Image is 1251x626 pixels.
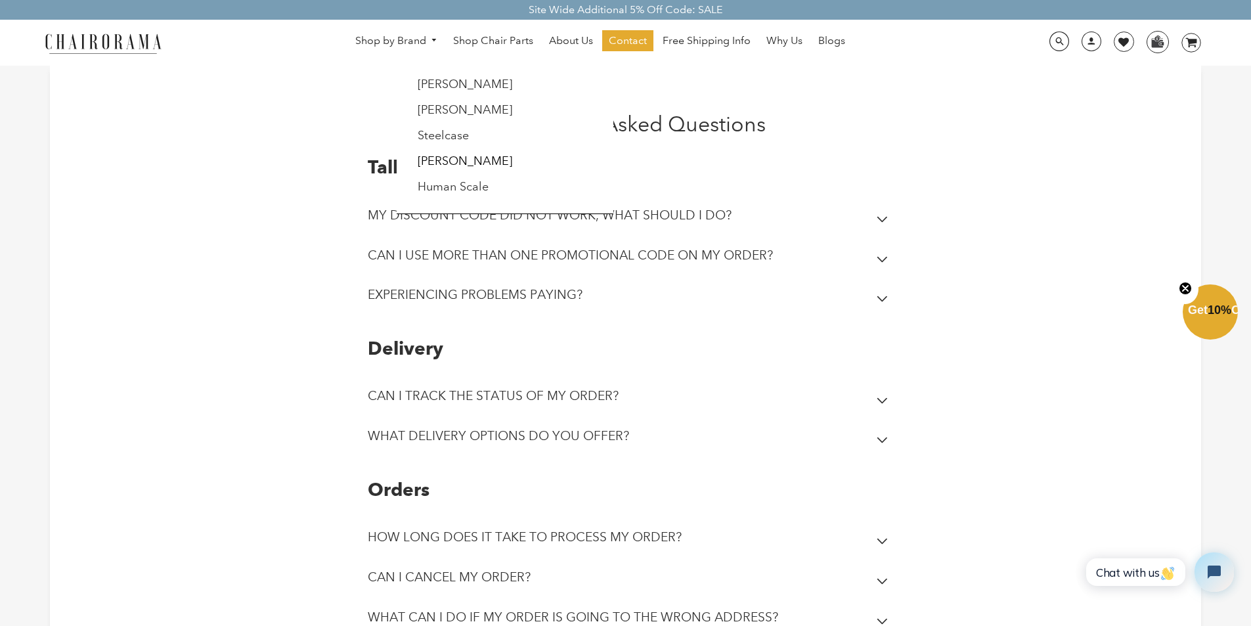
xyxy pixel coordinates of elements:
[447,30,540,51] a: Shop Chair Parts
[1147,32,1168,51] img: WhatsApp_Image_2024-07-12_at_16.23.01.webp
[418,128,469,143] a: Steelcase
[37,32,169,55] img: chairorama
[609,34,647,48] span: Contact
[418,179,489,194] a: Human Scale
[663,34,751,48] span: Free Shipping Info
[766,34,802,48] span: Why Us
[812,30,852,51] a: Blogs
[418,77,512,91] a: [PERSON_NAME]
[1183,286,1238,341] div: Get10%OffClose teaser
[418,102,512,117] a: [PERSON_NAME]
[602,30,653,51] a: Contact
[760,30,809,51] a: Why Us
[349,31,445,51] a: Shop by Brand
[418,154,512,168] a: [PERSON_NAME]
[1208,303,1231,317] span: 10%
[542,30,600,51] a: About Us
[656,30,757,51] a: Free Shipping Info
[1188,303,1248,317] span: Get Off
[1172,274,1198,304] button: Close teaser
[1076,541,1245,603] iframe: Tidio Chat
[818,34,845,48] span: Blogs
[225,30,976,55] nav: DesktopNavigation
[549,34,593,48] span: About Us
[453,34,533,48] span: Shop Chair Parts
